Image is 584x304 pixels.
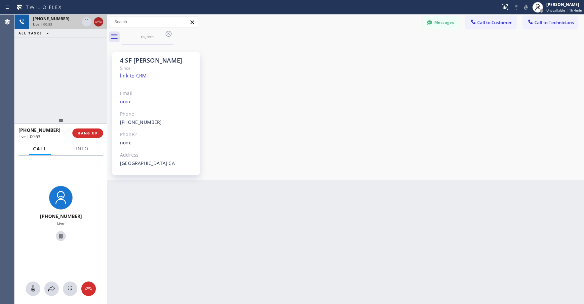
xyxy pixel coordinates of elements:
span: Call to Technicians [534,20,574,25]
button: Hang up [81,281,96,296]
div: none [120,98,192,106]
div: Phone2 [120,131,192,138]
div: Email [120,90,192,97]
span: Unavailable | 1h 4min [546,8,582,13]
button: Mute [26,281,40,296]
span: Info [76,146,89,152]
span: Live | 00:53 [33,22,52,26]
div: [GEOGRAPHIC_DATA] CA [120,160,192,167]
a: link to CRM [120,72,146,79]
span: HANG UP [78,131,98,135]
button: Mute [521,3,530,12]
div: to_tech [122,34,172,39]
div: Since: [120,64,192,72]
a: [PHONE_NUMBER] [120,119,162,125]
button: Call [29,142,51,155]
div: 4 SF [PERSON_NAME] [120,57,192,64]
span: Live [57,221,64,226]
button: HANG UP [72,128,103,138]
span: Call to Customer [477,20,512,25]
div: Address [120,151,192,159]
span: Call [33,146,47,152]
button: ALL TASKS [15,29,56,37]
span: [PHONE_NUMBER] [40,213,82,219]
button: Hang up [94,17,103,26]
div: [PERSON_NAME] [546,2,582,7]
button: Messages [423,16,459,29]
input: Search [109,17,198,27]
span: ALL TASKS [19,31,42,35]
button: Hold Customer [56,231,66,241]
span: Live | 00:53 [19,134,40,139]
button: Open dialpad [63,281,77,296]
button: Open directory [44,281,59,296]
button: Call to Customer [466,16,516,29]
button: Hold Customer [82,17,91,26]
div: Phone [120,110,192,118]
span: [PHONE_NUMBER] [33,16,69,22]
button: Info [72,142,93,155]
div: none [120,139,192,147]
span: [PHONE_NUMBER] [19,127,60,133]
button: Call to Technicians [523,16,577,29]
